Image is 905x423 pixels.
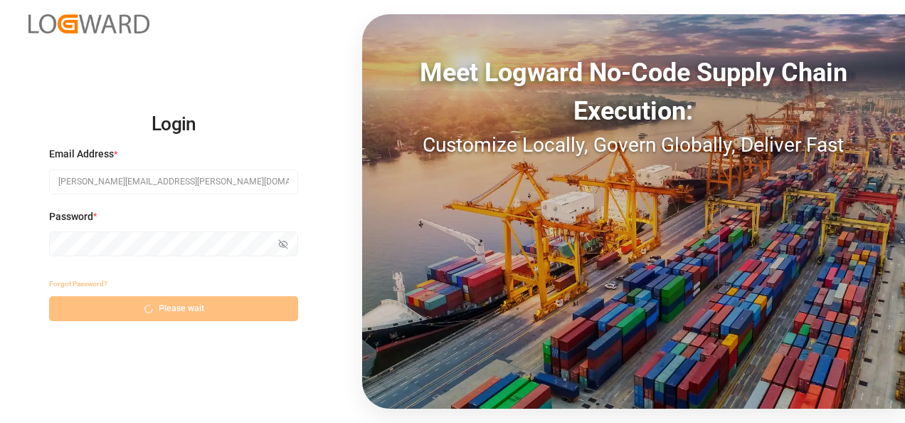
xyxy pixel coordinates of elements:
h2: Login [49,102,298,147]
div: Customize Locally, Govern Globally, Deliver Fast [362,130,905,160]
div: Meet Logward No-Code Supply Chain Execution: [362,53,905,130]
span: Email Address [49,147,114,162]
img: Logward_new_orange.png [28,14,149,33]
input: Enter your email [49,169,298,194]
span: Password [49,209,93,224]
